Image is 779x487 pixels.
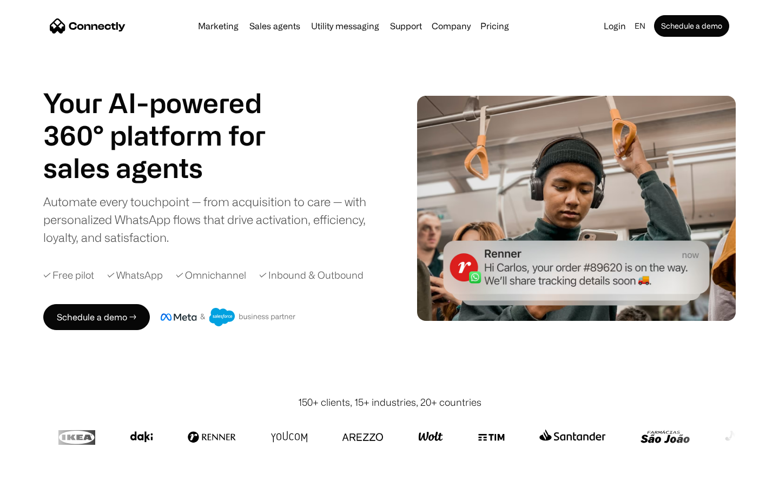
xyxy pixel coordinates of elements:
[245,22,305,30] a: Sales agents
[43,152,292,184] div: 1 of 4
[176,268,246,282] div: ✓ Omnichannel
[428,18,474,34] div: Company
[386,22,426,30] a: Support
[635,18,645,34] div: en
[11,467,65,483] aside: Language selected: English
[43,87,292,152] h1: Your AI-powered 360° platform for
[43,152,292,184] h1: sales agents
[476,22,513,30] a: Pricing
[50,18,126,34] a: home
[107,268,163,282] div: ✓ WhatsApp
[307,22,384,30] a: Utility messaging
[432,18,471,34] div: Company
[630,18,652,34] div: en
[194,22,243,30] a: Marketing
[22,468,65,483] ul: Language list
[43,152,292,184] div: carousel
[43,268,94,282] div: ✓ Free pilot
[161,308,296,326] img: Meta and Salesforce business partner badge.
[599,18,630,34] a: Login
[654,15,729,37] a: Schedule a demo
[298,395,481,410] div: 150+ clients, 15+ industries, 20+ countries
[259,268,364,282] div: ✓ Inbound & Outbound
[43,304,150,330] a: Schedule a demo →
[43,193,384,246] div: Automate every touchpoint — from acquisition to care — with personalized WhatsApp flows that driv...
